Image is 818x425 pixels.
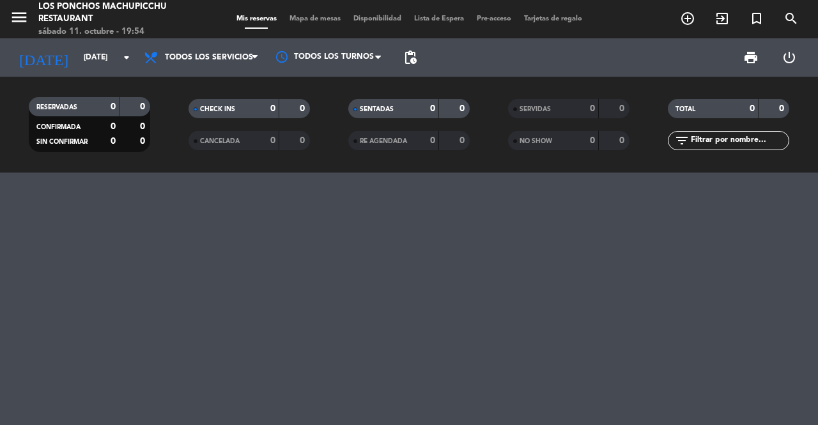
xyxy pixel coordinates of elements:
span: CANCELADA [200,138,240,144]
div: LOG OUT [770,38,808,77]
strong: 0 [111,102,116,111]
span: pending_actions [403,50,418,65]
span: Pre-acceso [470,15,518,22]
span: SIN CONFIRMAR [36,139,88,145]
div: Los Ponchos Machupicchu Restaurant [38,1,195,26]
span: RESERVADAS [36,104,77,111]
strong: 0 [140,122,148,131]
i: exit_to_app [714,11,730,26]
span: RE AGENDADA [360,138,407,144]
span: CHECK INS [200,106,235,112]
i: add_circle_outline [680,11,695,26]
span: TOTAL [675,106,695,112]
i: arrow_drop_down [119,50,134,65]
strong: 0 [300,136,307,145]
span: Disponibilidad [347,15,408,22]
span: Lista de Espera [408,15,470,22]
i: menu [10,8,29,27]
strong: 0 [619,104,627,113]
span: Mis reservas [230,15,283,22]
span: SENTADAS [360,106,394,112]
button: menu [10,8,29,31]
strong: 0 [459,136,467,145]
span: print [743,50,759,65]
strong: 0 [590,104,595,113]
span: SERVIDAS [520,106,551,112]
strong: 0 [270,136,275,145]
strong: 0 [750,104,755,113]
strong: 0 [111,137,116,146]
span: Todos los servicios [165,53,253,62]
strong: 0 [111,122,116,131]
strong: 0 [140,102,148,111]
i: search [783,11,799,26]
i: power_settings_new [782,50,797,65]
strong: 0 [140,137,148,146]
div: sábado 11. octubre - 19:54 [38,26,195,38]
strong: 0 [270,104,275,113]
span: CONFIRMADA [36,124,81,130]
strong: 0 [430,136,435,145]
strong: 0 [300,104,307,113]
strong: 0 [619,136,627,145]
span: NO SHOW [520,138,552,144]
span: Mapa de mesas [283,15,347,22]
strong: 0 [590,136,595,145]
span: Tarjetas de regalo [518,15,589,22]
i: [DATE] [10,43,77,72]
i: turned_in_not [749,11,764,26]
input: Filtrar por nombre... [690,134,789,148]
strong: 0 [430,104,435,113]
i: filter_list [674,133,690,148]
strong: 0 [459,104,467,113]
strong: 0 [779,104,787,113]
